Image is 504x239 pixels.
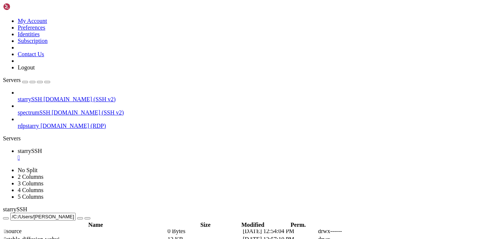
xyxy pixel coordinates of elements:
[18,148,42,154] span: starrySSH
[18,51,44,57] a: Contact Us
[223,221,282,229] th: Modified: activate to sort column ascending
[3,3,45,10] img: Shellngn
[3,135,501,142] div: Servers
[18,123,501,129] a: rdpstarry [DOMAIN_NAME] (RDP)
[18,109,501,116] a: spectrumSSH [DOMAIN_NAME] (SSH v2)
[188,221,222,229] th: Size: activate to sort column ascending
[4,221,187,229] th: Name: activate to sort column descending
[3,77,50,83] a: Servers
[18,174,44,180] a: 2 Columns
[18,154,501,161] a: 
[167,228,242,235] td: 0 Bytes
[318,228,392,235] td: drwx------
[18,194,44,200] a: 5 Columns
[283,221,313,229] th: Perm.: activate to sort column ascending
[242,228,317,235] td: [DATE] 12:54:04 PM
[10,213,76,221] input: Current Folder
[18,180,44,187] a: 3 Columns
[18,24,45,31] a: Preferences
[18,167,38,173] a: No Split
[18,64,35,71] a: Logout
[18,148,501,161] a: starrySSH
[18,31,40,37] a: Identities
[18,18,47,24] a: My Account
[3,206,27,212] span: starrySSH
[44,96,116,102] span: [DOMAIN_NAME] (SSH v2)
[3,77,21,83] span: Servers
[4,228,22,234] span: source
[18,187,44,193] a: 4 Columns
[18,96,501,103] a: starrySSH [DOMAIN_NAME] (SSH v2)
[52,109,124,116] span: [DOMAIN_NAME] (SSH v2)
[18,103,501,116] li: spectrumSSH [DOMAIN_NAME] (SSH v2)
[41,123,106,129] span: [DOMAIN_NAME] (RDP)
[18,38,48,44] a: Subscription
[18,116,501,129] li: rdpstarry [DOMAIN_NAME] (RDP)
[18,96,42,102] span: starrySSH
[18,123,39,129] span: rdpstarry
[18,89,501,103] li: starrySSH [DOMAIN_NAME] (SSH v2)
[18,109,50,116] span: spectrumSSH
[4,228,6,234] span: 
